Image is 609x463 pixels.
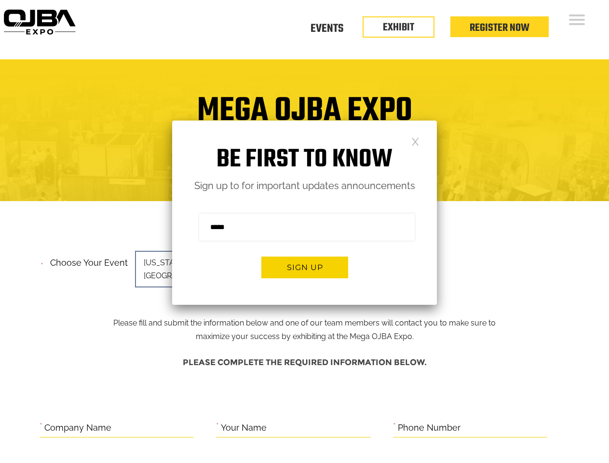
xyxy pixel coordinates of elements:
h1: Mega OJBA Expo [7,97,602,136]
label: Phone Number [398,421,460,436]
button: Sign up [261,257,348,278]
label: Your Name [221,421,267,436]
span: [US_STATE][GEOGRAPHIC_DATA] [135,251,270,287]
p: Sign up to for important updates announcements [172,177,437,194]
h1: Be first to know [172,145,437,175]
a: Close [411,137,420,145]
a: EXHIBIT [383,19,414,36]
label: Choose your event [44,249,128,271]
label: Company Name [44,421,111,436]
h4: Please complete the required information below. [40,353,570,372]
p: Please fill and submit the information below and one of our team members will contact you to make... [106,255,503,343]
a: Register Now [470,20,529,36]
h4: Trade Show Exhibit Space Application [7,145,602,163]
